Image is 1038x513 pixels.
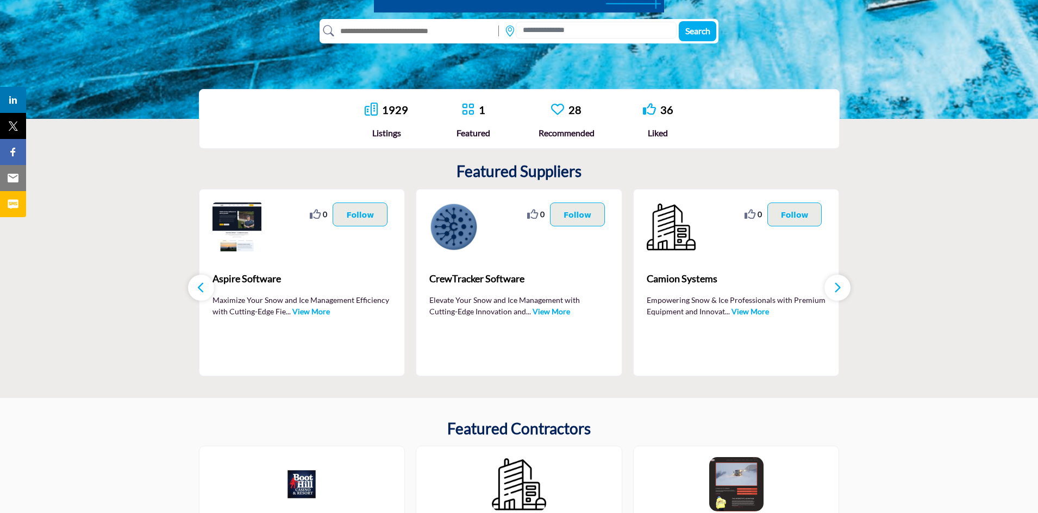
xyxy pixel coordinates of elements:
img: Boot Hill Casino & Resort [274,457,329,511]
span: 0 [758,208,762,220]
div: Recommended [539,126,595,140]
span: 0 [540,208,545,220]
button: Follow [767,202,822,226]
a: Aspire Software [212,264,392,294]
a: View More [731,307,769,316]
a: CrewTracker Software [429,264,609,294]
span: ... [286,307,291,316]
p: Elevate Your Snow and Ice Management with Cutting-Edge Innovation and [429,294,609,316]
button: Follow [333,202,387,226]
span: Camion Systems [647,271,826,286]
p: Follow [346,208,374,220]
img: ZMS Property Solutions LLC [492,457,546,511]
a: 36 [660,103,673,116]
div: Listings [365,126,408,140]
img: Interstate Companies [709,457,764,511]
span: CrewTracker Software [429,271,609,286]
a: Go to Recommended [551,103,564,117]
div: Featured [457,126,490,140]
img: Rectangle%203585.svg [496,23,502,39]
span: 0 [323,208,327,220]
a: View More [292,307,330,316]
p: Follow [781,208,809,220]
span: Aspire Software [212,271,392,286]
button: Search [679,21,716,41]
i: Go to Liked [643,103,656,116]
img: Aspire Software [212,202,261,251]
a: View More [533,307,570,316]
p: Maximize Your Snow and Ice Management Efficiency with Cutting-Edge Fie [212,294,392,316]
h2: Featured Suppliers [457,162,581,181]
a: Camion Systems [647,264,826,294]
p: Follow [564,208,591,220]
img: Camion Systems [647,202,696,251]
span: ... [526,307,531,316]
span: ... [725,307,730,316]
span: Search [685,26,710,36]
button: Follow [550,202,605,226]
a: 28 [568,103,581,116]
a: 1 [479,103,485,116]
a: 1929 [382,103,408,116]
a: Go to Featured [461,103,474,117]
img: CrewTracker Software [429,202,478,251]
p: Empowering Snow & Ice Professionals with Premium Equipment and Innovat [647,294,826,316]
div: Liked [643,126,673,140]
h2: Featured Contractors [447,420,591,438]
